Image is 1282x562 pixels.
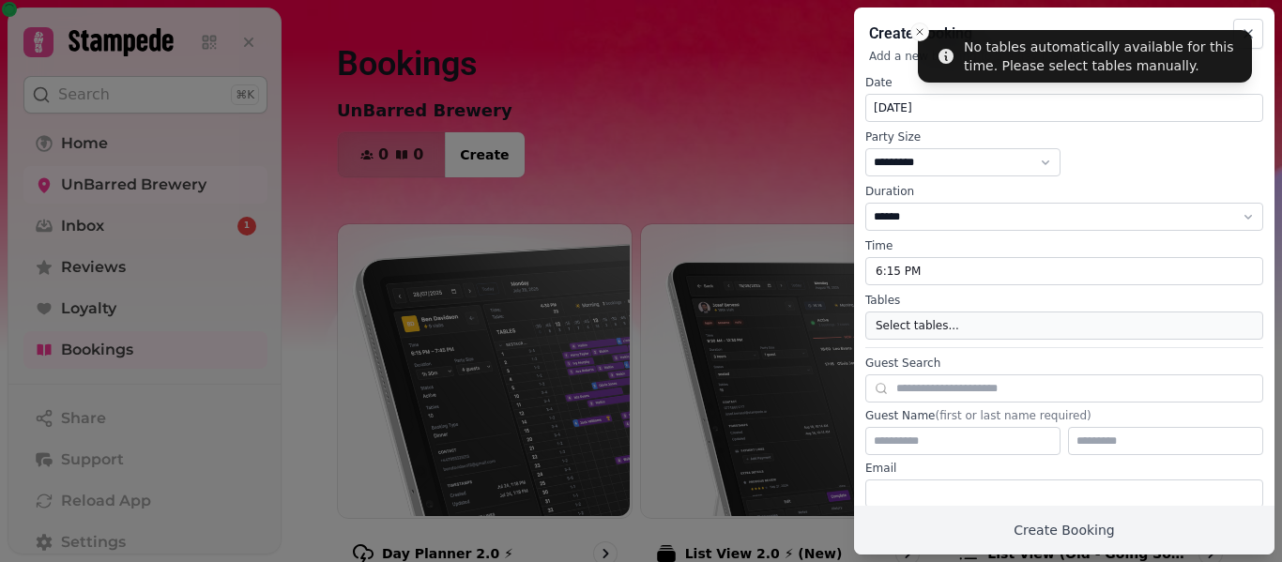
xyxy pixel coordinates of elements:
p: Add a new booking to the day planner [869,49,1259,64]
span: (first or last name required) [935,409,1091,422]
label: Date [865,75,1263,90]
label: Guest Search [865,356,1263,371]
button: [DATE] [865,94,1263,122]
label: Duration [865,184,1263,199]
button: 6:15 PM [865,257,1263,285]
label: Time [865,238,1263,253]
label: Email [865,461,1263,476]
h2: Create Booking [869,23,1259,45]
label: Guest Name [865,408,1263,423]
button: Create Booking [854,506,1274,554]
label: Party Size [865,129,1061,144]
button: Select tables... [865,311,1263,340]
label: Tables [865,293,1263,308]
